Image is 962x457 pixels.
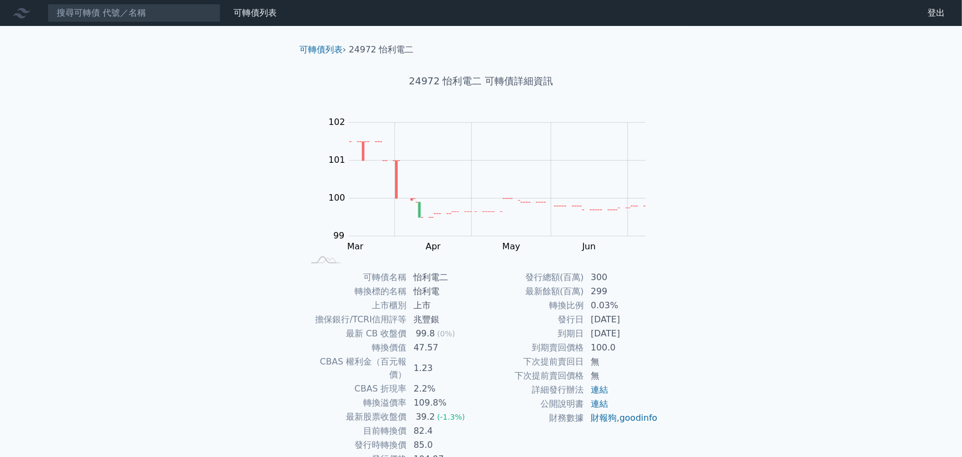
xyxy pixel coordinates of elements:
td: 1.23 [407,355,481,382]
td: 下次提前賣回日 [481,355,584,369]
td: 最新 CB 收盤價 [304,327,407,341]
td: 下次提前賣回價格 [481,369,584,383]
div: 99.8 [413,327,437,340]
td: 上市 [407,299,481,313]
g: Chart [316,117,662,251]
td: 財務數據 [481,411,584,425]
h1: 24972 怡利電二 可轉債詳細資訊 [291,74,671,89]
tspan: Mar [348,241,364,251]
li: › [299,43,346,56]
g: Series [350,142,646,217]
tspan: 101 [329,155,345,165]
span: (-1.3%) [437,413,465,421]
input: 搜尋可轉債 代號／名稱 [48,4,221,22]
a: 可轉債列表 [299,44,343,55]
a: 登出 [919,4,953,22]
a: 連結 [591,399,608,409]
td: 目前轉換價 [304,424,407,438]
td: 最新餘額(百萬) [481,284,584,299]
a: 財報狗 [591,413,617,423]
tspan: 99 [333,230,344,241]
td: 到期賣回價格 [481,341,584,355]
td: 47.57 [407,341,481,355]
td: 無 [584,355,658,369]
tspan: Apr [426,241,441,251]
tspan: Jun [582,241,596,251]
td: , [584,411,658,425]
td: [DATE] [584,327,658,341]
td: 擔保銀行/TCRI信用評等 [304,313,407,327]
a: goodinfo [619,413,657,423]
span: (0%) [437,329,455,338]
td: 轉換標的名稱 [304,284,407,299]
td: 轉換比例 [481,299,584,313]
td: 100.0 [584,341,658,355]
li: 24972 怡利電二 [349,43,414,56]
td: 85.0 [407,438,481,452]
td: 299 [584,284,658,299]
td: 發行總額(百萬) [481,270,584,284]
td: 公開說明書 [481,397,584,411]
td: 上市櫃別 [304,299,407,313]
td: 發行時轉換價 [304,438,407,452]
tspan: May [503,241,520,251]
td: 最新股票收盤價 [304,410,407,424]
td: 2.2% [407,382,481,396]
td: 怡利電二 [407,270,481,284]
a: 可轉債列表 [233,8,277,18]
td: CBAS 權利金（百元報價） [304,355,407,382]
td: 可轉債名稱 [304,270,407,284]
td: 300 [584,270,658,284]
td: 轉換溢價率 [304,396,407,410]
td: 詳細發行辦法 [481,383,584,397]
td: 兆豐銀 [407,313,481,327]
td: 0.03% [584,299,658,313]
td: 109.8% [407,396,481,410]
td: 到期日 [481,327,584,341]
td: 發行日 [481,313,584,327]
div: 39.2 [413,410,437,423]
td: 無 [584,369,658,383]
td: 轉換價值 [304,341,407,355]
td: CBAS 折現率 [304,382,407,396]
tspan: 102 [329,117,345,127]
td: 怡利電 [407,284,481,299]
td: 82.4 [407,424,481,438]
a: 連結 [591,385,608,395]
td: [DATE] [584,313,658,327]
tspan: 100 [329,193,345,203]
